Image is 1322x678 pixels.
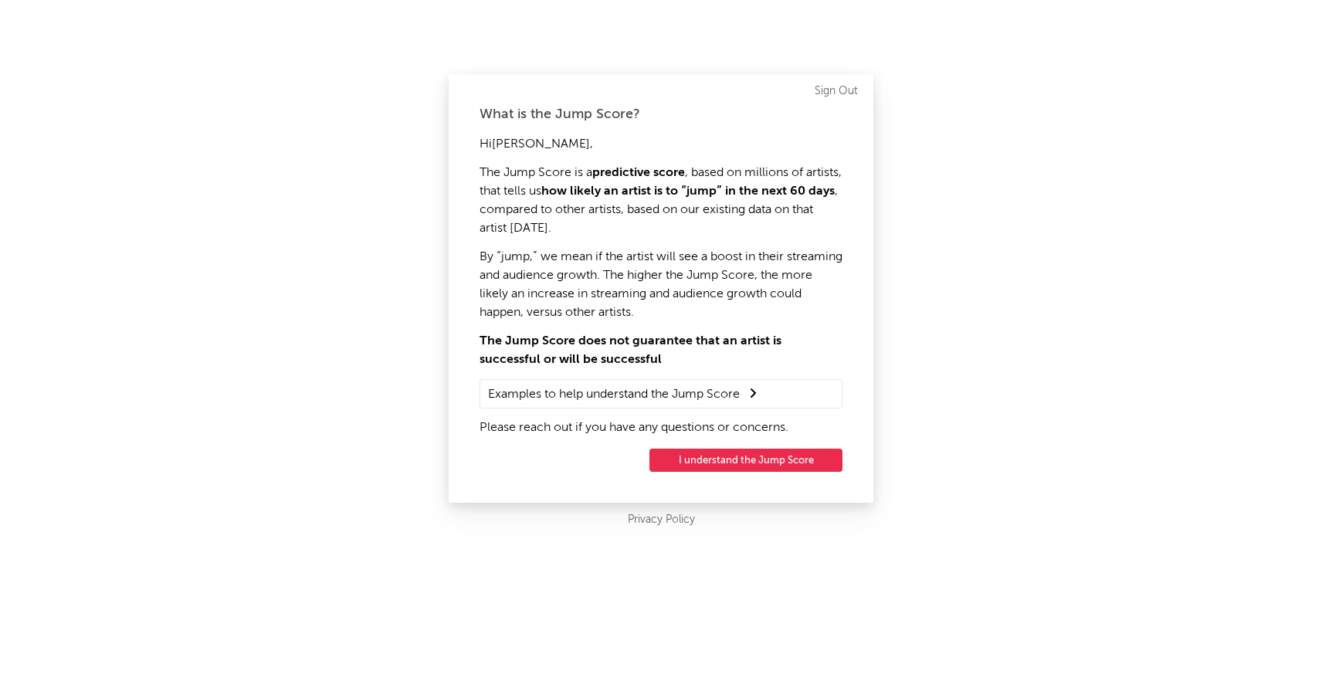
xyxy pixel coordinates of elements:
[480,419,842,437] p: Please reach out if you have any questions or concerns.
[592,167,685,179] strong: predictive score
[628,510,695,530] a: Privacy Policy
[541,185,835,198] strong: how likely an artist is to “jump” in the next 60 days
[815,82,858,100] a: Sign Out
[480,335,781,366] strong: The Jump Score does not guarantee that an artist is successful or will be successful
[480,135,842,154] p: Hi [PERSON_NAME] ,
[488,384,834,404] summary: Examples to help understand the Jump Score
[480,248,842,322] p: By “jump,” we mean if the artist will see a boost in their streaming and audience growth. The hig...
[480,164,842,238] p: The Jump Score is a , based on millions of artists, that tells us , compared to other artists, ba...
[480,105,842,124] div: What is the Jump Score?
[649,449,842,472] button: I understand the Jump Score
